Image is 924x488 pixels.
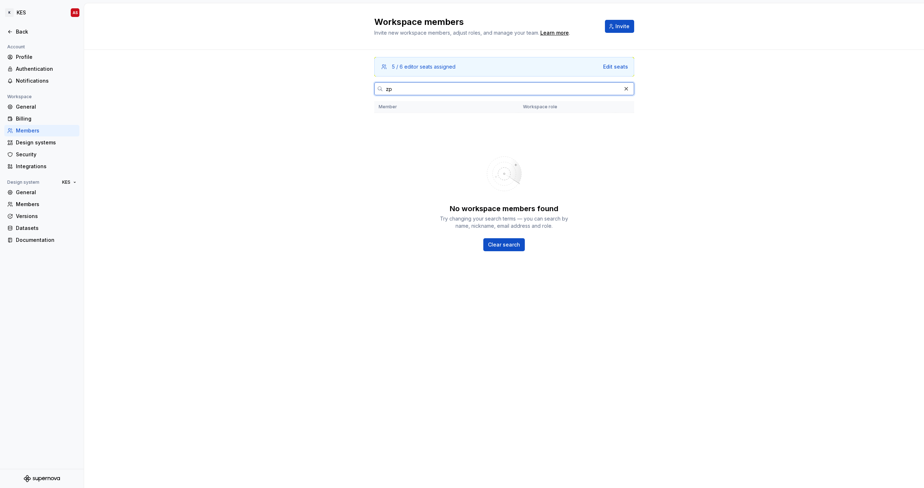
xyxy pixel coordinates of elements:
[4,125,79,136] a: Members
[519,101,615,113] th: Workspace role
[16,139,77,146] div: Design systems
[16,225,77,232] div: Datasets
[16,28,77,35] div: Back
[24,475,60,482] svg: Supernova Logo
[16,163,77,170] div: Integrations
[5,8,14,17] div: K
[615,23,629,30] span: Invite
[16,127,77,134] div: Members
[4,222,79,234] a: Datasets
[16,189,77,196] div: General
[4,92,35,101] div: Workspace
[4,161,79,172] a: Integrations
[4,113,79,125] a: Billing
[383,82,621,95] input: Search in members...
[4,51,79,63] a: Profile
[392,63,456,70] div: 5 / 6 editor seats assigned
[17,9,26,16] div: KES
[16,213,77,220] div: Versions
[4,234,79,246] a: Documentation
[4,199,79,210] a: Members
[4,137,79,148] a: Design systems
[4,210,79,222] a: Versions
[16,115,77,122] div: Billing
[488,241,520,248] span: Clear search
[4,101,79,113] a: General
[483,238,525,251] button: Clear search
[1,5,82,21] button: KKESAS
[16,103,77,110] div: General
[439,215,569,230] div: Try changing your search terms — you can search by name, nickname, email address and role.
[16,65,77,73] div: Authentication
[450,204,558,214] div: No workspace members found
[16,201,77,208] div: Members
[540,29,569,36] a: Learn more
[605,20,634,33] button: Invite
[73,10,78,16] div: AS
[16,236,77,244] div: Documentation
[374,101,519,113] th: Member
[4,43,28,51] div: Account
[374,16,596,28] h2: Workspace members
[16,53,77,61] div: Profile
[4,178,42,187] div: Design system
[4,26,79,38] a: Back
[16,151,77,158] div: Security
[4,75,79,87] a: Notifications
[16,77,77,84] div: Notifications
[4,63,79,75] a: Authentication
[4,149,79,160] a: Security
[4,187,79,198] a: General
[374,30,539,36] span: Invite new workspace members, adjust roles, and manage your team.
[539,30,570,36] span: .
[62,179,70,185] span: KES
[603,63,628,70] button: Edit seats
